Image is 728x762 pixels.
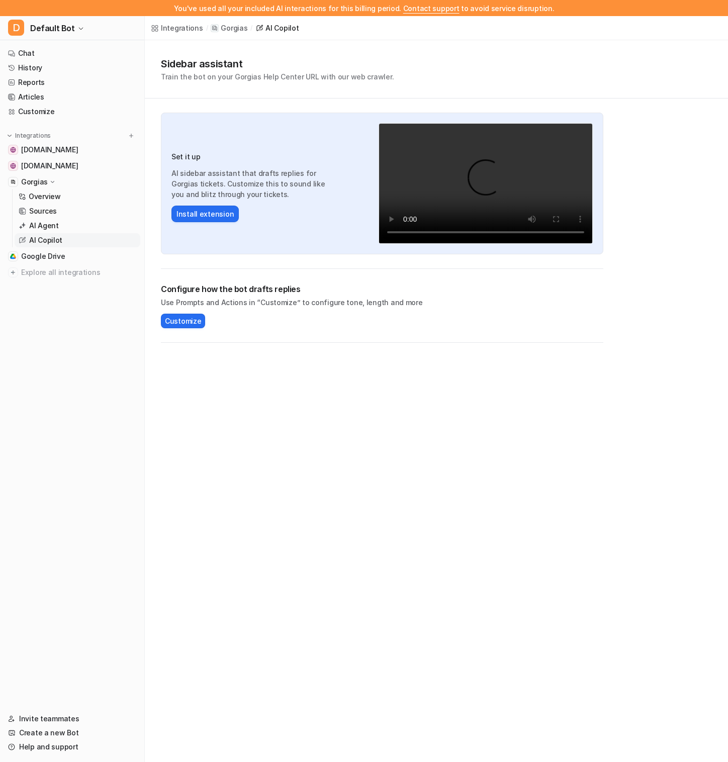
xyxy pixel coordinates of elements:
[4,75,140,89] a: Reports
[15,233,140,247] a: AI Copilot
[265,23,299,33] div: AI Copilot
[21,177,48,187] p: Gorgias
[250,24,252,33] span: /
[4,726,140,740] a: Create a new Bot
[403,4,460,13] span: Contact support
[10,163,16,169] img: sauna.space
[15,204,140,218] a: Sources
[21,161,78,171] span: [DOMAIN_NAME]
[21,264,136,280] span: Explore all integrations
[171,151,336,162] h3: Set it up
[161,56,394,71] h1: Sidebar assistant
[128,132,135,139] img: menu_add.svg
[4,249,140,263] a: Google DriveGoogle Drive
[15,189,140,204] a: Overview
[29,206,57,216] p: Sources
[10,147,16,153] img: help.sauna.space
[165,316,201,326] span: Customize
[171,206,239,222] button: Install extension
[29,235,62,245] p: AI Copilot
[206,24,208,33] span: /
[29,192,61,202] p: Overview
[4,143,140,157] a: help.sauna.space[DOMAIN_NAME]
[29,221,59,231] p: AI Agent
[161,314,205,328] button: Customize
[4,712,140,726] a: Invite teammates
[161,283,603,295] h2: Configure how the bot drafts replies
[15,219,140,233] a: AI Agent
[211,23,247,33] a: Gorgias
[4,90,140,104] a: Articles
[4,131,54,141] button: Integrations
[21,145,78,155] span: [DOMAIN_NAME]
[161,71,394,82] p: Train the bot on your Gorgias Help Center URL with our web crawler.
[30,21,75,35] span: Default Bot
[15,132,51,140] p: Integrations
[4,740,140,754] a: Help and support
[379,123,593,244] video: Your browser does not support the video tag.
[8,20,24,36] span: D
[161,297,603,308] p: Use Prompts and Actions in “Customize” to configure tone, length and more
[4,265,140,279] a: Explore all integrations
[4,46,140,60] a: Chat
[255,23,299,33] a: AI Copilot
[10,179,16,185] img: Gorgias
[151,23,203,33] a: Integrations
[4,159,140,173] a: sauna.space[DOMAIN_NAME]
[6,132,13,139] img: expand menu
[21,251,65,261] span: Google Drive
[221,23,247,33] p: Gorgias
[10,253,16,259] img: Google Drive
[161,23,203,33] div: Integrations
[4,61,140,75] a: History
[4,105,140,119] a: Customize
[171,168,336,200] p: AI sidebar assistant that drafts replies for Gorgias tickets. Customize this to sound like you an...
[8,267,18,277] img: explore all integrations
